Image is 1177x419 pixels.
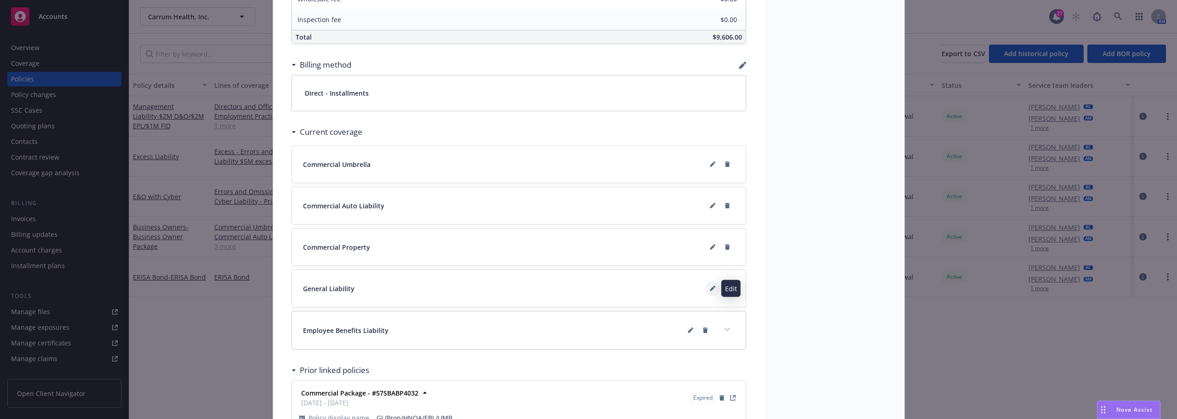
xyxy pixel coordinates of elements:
[303,242,370,252] span: Commercial Property
[291,364,369,376] div: Prior linked policies
[291,126,362,138] div: Current coverage
[303,326,389,335] span: Employee Benefits Liability
[303,284,354,293] span: General Liability
[297,15,341,24] span: Inspection fee
[291,59,351,71] div: Billing method
[727,392,738,403] a: View Policy
[301,398,418,408] span: [DATE] - [DATE]
[1116,406,1153,413] span: Nova Assist
[683,13,743,27] input: 0.00
[292,311,746,349] div: Employee Benefits Liabilityexpand content
[300,364,369,376] h3: Prior linked policies
[1097,401,1109,419] div: Drag to move
[301,389,418,397] strong: Commercial Package - #57SBABP4032
[292,75,746,111] div: Direct - Installments
[300,126,362,138] h3: Current coverage
[296,33,312,41] span: Total
[1097,401,1160,419] button: Nova Assist
[713,33,742,41] span: $9,606.00
[303,201,384,211] span: Commercial Auto Liability
[720,322,735,337] button: expand content
[300,59,351,71] h3: Billing method
[693,394,713,402] span: Expired
[303,160,371,169] span: Commercial Umbrella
